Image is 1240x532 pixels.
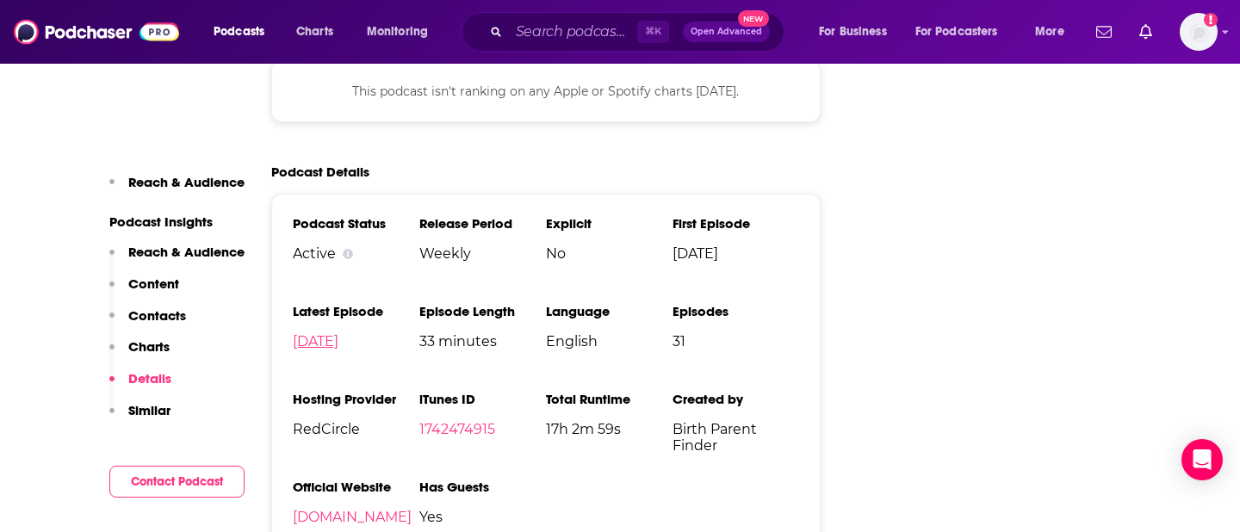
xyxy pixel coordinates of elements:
h3: Explicit [546,215,673,232]
span: Logged in as jillgoldstein [1180,13,1218,51]
button: open menu [355,18,450,46]
button: Reach & Audience [109,244,245,275]
span: New [738,10,769,27]
div: Open Intercom Messenger [1181,439,1223,480]
button: Reach & Audience [109,174,245,206]
h3: Language [546,303,673,319]
button: Details [109,370,171,402]
h2: Podcast Details [271,164,369,180]
p: Similar [128,402,170,418]
input: Search podcasts, credits, & more... [509,18,637,46]
span: For Business [819,20,887,44]
img: Podchaser - Follow, Share and Rate Podcasts [14,15,179,48]
a: Show notifications dropdown [1089,17,1119,46]
h3: Latest Episode [293,303,419,319]
h3: Created by [673,391,799,407]
img: User Profile [1180,13,1218,51]
button: Open AdvancedNew [683,22,770,42]
div: Search podcasts, credits, & more... [478,12,801,52]
button: open menu [1023,18,1086,46]
span: No [546,245,673,262]
p: Podcast Insights [109,213,245,230]
span: 17h 2m 59s [546,421,673,437]
span: ⌘ K [637,21,669,43]
p: Contacts [128,307,186,324]
svg: Add a profile image [1204,13,1218,27]
span: 33 minutes [419,333,546,350]
button: Show profile menu [1180,13,1218,51]
span: Weekly [419,245,546,262]
button: open menu [904,18,1023,46]
a: [DATE] [293,333,338,350]
p: Reach & Audience [128,174,245,190]
p: Reach & Audience [128,244,245,260]
span: Charts [296,20,333,44]
a: Show notifications dropdown [1132,17,1159,46]
span: Open Advanced [691,28,762,36]
div: Active [293,245,419,262]
a: Charts [285,18,344,46]
a: 1742474915 [419,421,495,437]
button: open menu [807,18,908,46]
span: [DATE] [673,245,799,262]
h3: Episodes [673,303,799,319]
button: Contacts [109,307,186,339]
h3: Total Runtime [546,391,673,407]
span: Podcasts [214,20,264,44]
span: English [546,333,673,350]
h3: Podcast Status [293,215,419,232]
span: More [1035,20,1064,44]
h3: Episode Length [419,303,546,319]
h3: Official Website [293,479,419,495]
button: Content [109,275,179,307]
div: This podcast isn't ranking on any Apple or Spotify charts [DATE]. [271,60,821,122]
span: RedCircle [293,421,419,437]
h3: Hosting Provider [293,391,419,407]
a: [DOMAIN_NAME] [293,509,412,525]
h3: Release Period [419,215,546,232]
p: Charts [128,338,170,355]
span: Monitoring [367,20,428,44]
span: 31 [673,333,799,350]
span: Birth Parent Finder [673,421,799,454]
span: For Podcasters [915,20,998,44]
button: Contact Podcast [109,466,245,498]
h3: Has Guests [419,479,546,495]
p: Content [128,275,179,292]
h3: First Episode [673,215,799,232]
button: open menu [201,18,287,46]
span: Yes [419,509,546,525]
button: Charts [109,338,170,370]
p: Details [128,370,171,387]
h3: iTunes ID [419,391,546,407]
button: Similar [109,402,170,434]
